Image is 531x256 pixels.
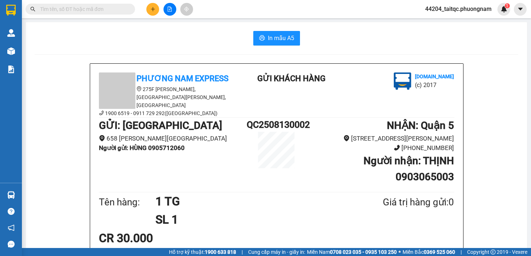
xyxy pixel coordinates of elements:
b: [DOMAIN_NAME] [415,74,454,79]
b: Người gửi : HÙNG 0905712060 [99,144,185,151]
span: phone [99,110,104,115]
button: printerIn mẫu A5 [253,31,300,46]
h1: SL 1 [155,210,347,229]
li: [STREET_ADDRESS][PERSON_NAME] [306,134,454,143]
span: copyright [490,249,496,255]
img: logo.jpg [394,72,411,90]
b: Phương Nam Express [136,74,228,83]
span: question-circle [8,208,15,215]
strong: 0708 023 035 - 0935 103 250 [330,249,397,255]
span: Miền Bắc [403,248,455,256]
span: printer [259,35,265,42]
img: solution-icon [7,66,15,73]
li: 275F [PERSON_NAME], [GEOGRAPHIC_DATA][PERSON_NAME], [GEOGRAPHIC_DATA] [99,85,230,109]
img: logo-vxr [6,5,16,16]
div: Tên hàng: [99,195,156,210]
button: aim [180,3,193,16]
button: plus [146,3,159,16]
span: | [242,248,243,256]
img: warehouse-icon [7,29,15,37]
button: file-add [163,3,176,16]
span: 44204_taitqc.phuongnam [419,4,497,13]
span: caret-down [517,6,524,12]
b: Gửi khách hàng [257,74,326,83]
h1: QC2508130002 [247,118,306,132]
span: notification [8,224,15,231]
b: Người nhận : THỊNH 0903065003 [363,155,454,183]
li: [PHONE_NUMBER] [306,143,454,153]
h1: 1 TG [155,192,347,210]
span: aim [184,7,189,12]
div: Giá trị hàng gửi: 0 [347,195,454,210]
input: Tìm tên, số ĐT hoặc mã đơn [40,5,126,13]
b: NHẬN : Quận 5 [387,119,454,131]
button: caret-down [514,3,527,16]
span: file-add [167,7,172,12]
span: environment [99,135,105,141]
img: warehouse-icon [7,47,15,55]
span: 1 [506,3,508,8]
span: Miền Nam [307,248,397,256]
strong: 1900 633 818 [205,249,236,255]
span: | [461,248,462,256]
span: phone [394,145,400,151]
sup: 1 [505,3,510,8]
span: Hỗ trợ kỹ thuật: [169,248,236,256]
span: environment [343,135,350,141]
strong: 0369 525 060 [424,249,455,255]
span: message [8,241,15,248]
span: In mẫu A5 [268,34,294,43]
span: environment [136,86,142,91]
img: icon-new-feature [501,6,507,12]
b: GỬI : [GEOGRAPHIC_DATA] [99,119,222,131]
span: search [30,7,35,12]
span: ⚪️ [399,251,401,253]
img: warehouse-icon [7,191,15,199]
li: (c) 2017 [415,80,454,90]
span: Cung cấp máy in - giấy in: [248,248,305,256]
li: 1900 6519 - 0911 729 292([GEOGRAPHIC_DATA]) [99,109,230,117]
span: plus [150,7,155,12]
div: CR 30.000 [99,229,216,247]
li: 658 [PERSON_NAME][GEOGRAPHIC_DATA] [99,134,247,143]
